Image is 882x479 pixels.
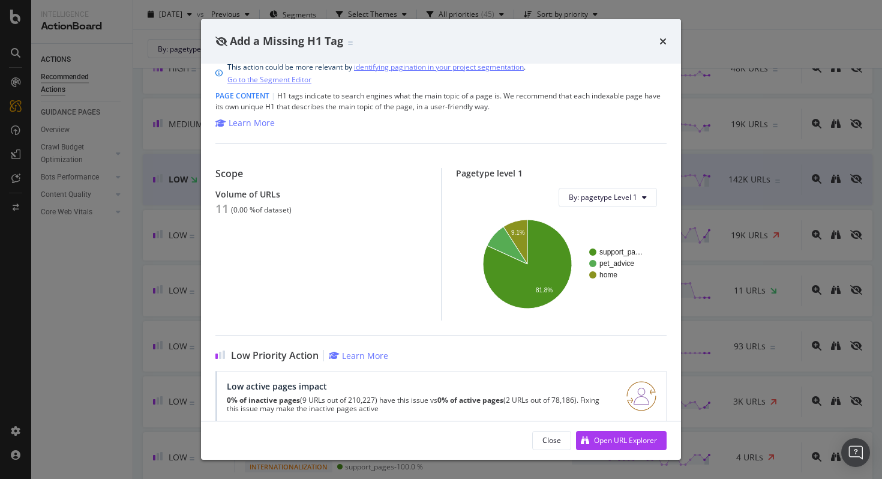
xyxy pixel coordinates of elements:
a: Go to the Segment Editor [227,73,311,86]
span: Low Priority Action [231,350,319,361]
div: Pagetype level 1 [456,168,667,178]
span: | [271,91,275,101]
a: identifying pagination in your project segmentation [354,61,524,73]
div: Open URL Explorer [594,435,657,445]
div: times [659,34,667,49]
p: (9 URLs out of 210,227) have this issue vs (2 URLs out of 78,186). Fixing this issue may make the... [227,396,612,413]
div: Close [542,435,561,445]
img: RO06QsNG.png [626,381,656,411]
text: home [599,271,617,279]
button: Open URL Explorer [576,431,667,450]
button: Close [532,431,571,450]
a: Learn More [329,350,388,361]
text: 81.8% [535,287,552,294]
div: 11 [215,202,229,216]
text: support_pa… [599,248,643,256]
div: Learn More [342,350,388,361]
span: Page Content [215,91,269,101]
a: Learn More [215,117,275,129]
span: Add a Missing H1 Tag [230,34,343,48]
div: Learn More [229,117,275,129]
div: This action could be more relevant by . [227,61,526,86]
strong: 0% of inactive pages [227,395,300,405]
div: modal [201,19,681,460]
img: Equal [348,41,353,45]
div: H1 tags indicate to search engines what the main topic of a page is. We recommend that each index... [215,91,667,112]
text: pet_advice [599,259,634,268]
div: eye-slash [215,37,227,46]
button: By: pagetype Level 1 [559,188,657,207]
svg: A chart. [466,217,653,311]
div: Scope [215,168,427,179]
div: ( 0.00 % of dataset ) [231,206,292,214]
div: Volume of URLs [215,189,427,199]
strong: 0% of active pages [437,395,503,405]
div: Open Intercom Messenger [841,438,870,467]
text: 9.1% [511,229,524,235]
div: Low active pages impact [227,381,612,391]
div: info banner [215,61,667,86]
span: By: pagetype Level 1 [569,192,637,202]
